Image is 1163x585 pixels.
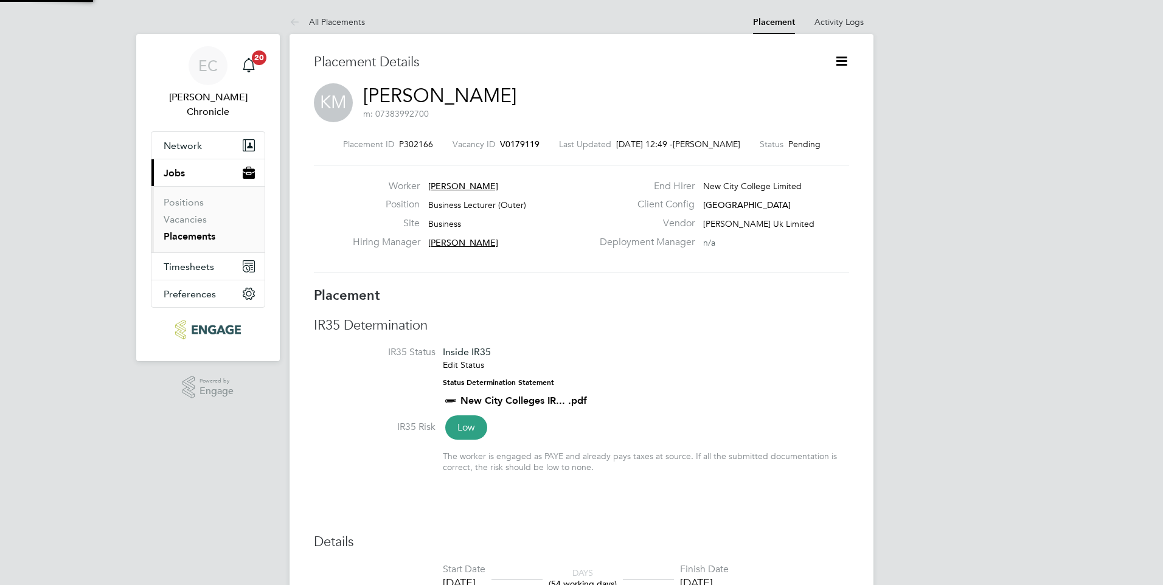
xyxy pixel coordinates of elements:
div: Finish Date [680,563,729,576]
a: Placements [164,230,215,242]
label: IR35 Status [314,346,436,359]
label: Deployment Manager [592,236,695,249]
label: Client Config [592,198,695,211]
a: New City Colleges IR... .pdf [460,395,587,406]
span: Network [164,140,202,151]
span: [PERSON_NAME] [428,237,498,248]
span: Powered by [200,376,234,386]
span: m: 07383992700 [363,108,429,119]
a: Edit Status [443,359,484,370]
a: Positions [164,196,204,208]
label: Last Updated [559,139,611,150]
strong: Status Determination Statement [443,378,554,387]
span: EC [198,58,218,74]
label: IR35 Risk [314,421,436,434]
button: Network [151,132,265,159]
a: 20 [237,46,261,85]
span: 20 [252,50,266,65]
span: [PERSON_NAME] Uk Limited [703,218,814,229]
span: n/a [703,237,715,248]
span: [DATE] 12:49 - [616,139,673,150]
label: Site [353,217,420,230]
span: Business [428,218,461,229]
img: ncclondon-logo-retina.png [175,320,240,339]
label: End Hirer [592,180,695,193]
label: Position [353,198,420,211]
span: Engage [200,386,234,396]
span: [GEOGRAPHIC_DATA] [703,199,791,210]
h3: Placement Details [314,54,816,71]
span: Pending [788,139,821,150]
span: [PERSON_NAME] [673,139,740,150]
a: Go to home page [151,320,265,339]
h3: Details [314,533,849,551]
span: KM [314,83,353,122]
span: Jobs [164,167,185,179]
label: Placement ID [343,139,394,150]
nav: Main navigation [136,34,280,361]
a: Activity Logs [814,16,864,27]
span: Business Lecturer (Outer) [428,199,526,210]
button: Timesheets [151,253,265,280]
label: Vacancy ID [453,139,495,150]
div: The worker is engaged as PAYE and already pays taxes at source. If all the submitted documentatio... [443,451,849,472]
a: Powered byEngage [182,376,234,399]
label: Hiring Manager [353,236,420,249]
b: Placement [314,287,380,303]
a: All Placements [290,16,365,27]
span: Inside IR35 [443,346,491,358]
h3: IR35 Determination [314,317,849,334]
a: Vacancies [164,213,207,225]
span: Low [445,415,487,440]
a: Placement [753,17,795,27]
span: Preferences [164,288,216,300]
span: [PERSON_NAME] [428,181,498,192]
span: Timesheets [164,261,214,272]
span: Evelyn Chronicle [151,90,265,119]
button: Preferences [151,280,265,307]
button: Jobs [151,159,265,186]
label: Status [760,139,783,150]
div: Start Date [443,563,485,576]
div: Jobs [151,186,265,252]
span: V0179119 [500,139,540,150]
label: Vendor [592,217,695,230]
label: Worker [353,180,420,193]
span: New City College Limited [703,181,802,192]
span: P302166 [399,139,433,150]
a: [PERSON_NAME] [363,84,516,108]
a: EC[PERSON_NAME] Chronicle [151,46,265,119]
